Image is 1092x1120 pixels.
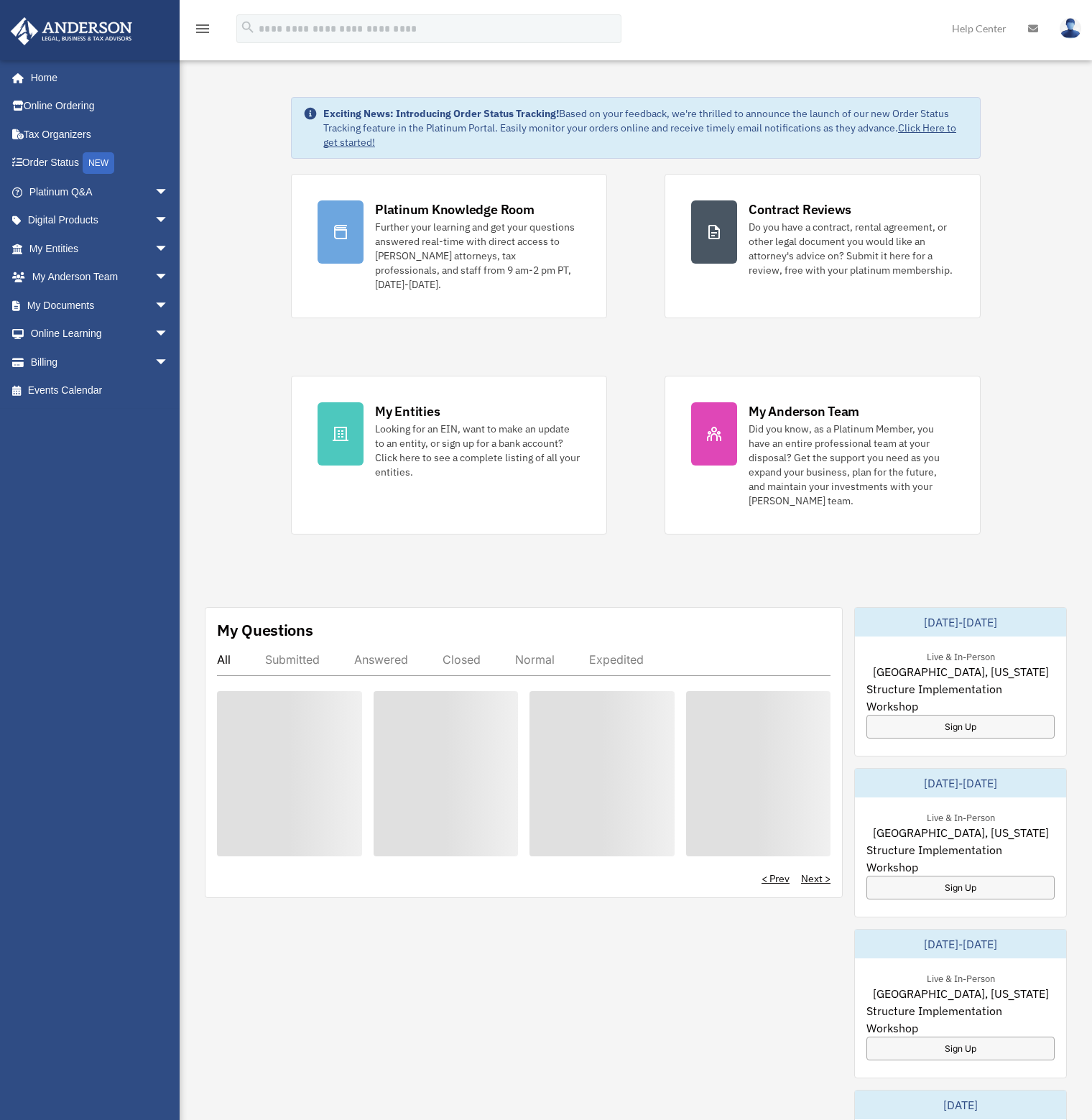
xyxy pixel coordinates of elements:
a: Click Here to get started! [323,121,956,149]
div: [DATE]-[DATE] [855,769,1066,797]
span: [GEOGRAPHIC_DATA], [US_STATE] [873,985,1049,1002]
div: Live & In-Person [915,648,1007,663]
a: Tax Organizers [10,120,190,149]
a: Next > [801,871,830,886]
div: [DATE] [855,1091,1066,1119]
span: arrow_drop_down [154,177,183,207]
span: arrow_drop_down [154,291,183,320]
a: My Anderson Team Did you know, as a Platinum Member, you have an entire professional team at your... [665,376,981,534]
a: Contract Reviews Do you have a contract, rental agreement, or other legal document you would like... [665,174,981,318]
span: [GEOGRAPHIC_DATA], [US_STATE] [873,824,1049,841]
div: Submitted [265,652,320,667]
div: Answered [354,652,408,667]
div: Live & In-Person [915,809,1007,824]
div: My Questions [217,619,313,641]
div: Closed [443,652,481,667]
a: Platinum Q&Aarrow_drop_down [10,177,190,206]
div: NEW [83,152,114,174]
span: arrow_drop_down [154,263,183,292]
strong: Exciting News: Introducing Order Status Tracking! [323,107,559,120]
a: < Prev [762,871,790,886]
a: My Entitiesarrow_drop_down [10,234,190,263]
a: Sign Up [866,876,1055,899]
a: My Documentsarrow_drop_down [10,291,190,320]
span: Structure Implementation Workshop [866,841,1055,876]
span: arrow_drop_down [154,206,183,236]
span: arrow_drop_down [154,234,183,264]
div: Did you know, as a Platinum Member, you have an entire professional team at your disposal? Get th... [749,422,954,508]
div: Looking for an EIN, want to make an update to an entity, or sign up for a bank account? Click her... [375,422,580,479]
div: Normal [515,652,555,667]
div: Do you have a contract, rental agreement, or other legal document you would like an attorney's ad... [749,220,954,277]
div: Based on your feedback, we're thrilled to announce the launch of our new Order Status Tracking fe... [323,106,968,149]
span: [GEOGRAPHIC_DATA], [US_STATE] [873,663,1049,680]
img: Anderson Advisors Platinum Portal [6,17,136,45]
a: Platinum Knowledge Room Further your learning and get your questions answered real-time with dire... [291,174,607,318]
div: All [217,652,231,667]
a: My Anderson Teamarrow_drop_down [10,263,190,292]
a: Home [10,63,183,92]
span: arrow_drop_down [154,348,183,377]
i: menu [194,20,211,37]
span: Structure Implementation Workshop [866,1002,1055,1037]
span: Structure Implementation Workshop [866,680,1055,715]
div: Platinum Knowledge Room [375,200,535,218]
div: Contract Reviews [749,200,851,218]
a: Digital Productsarrow_drop_down [10,206,190,235]
i: search [240,19,256,35]
div: My Entities [375,402,440,420]
div: Live & In-Person [915,970,1007,985]
a: Sign Up [866,1037,1055,1060]
a: My Entities Looking for an EIN, want to make an update to an entity, or sign up for a bank accoun... [291,376,607,534]
a: Online Learningarrow_drop_down [10,320,190,348]
a: menu [194,25,211,37]
div: [DATE]-[DATE] [855,930,1066,958]
a: Order StatusNEW [10,149,190,178]
div: [DATE]-[DATE] [855,608,1066,637]
img: User Pic [1060,18,1081,39]
div: Expedited [589,652,644,667]
div: Further your learning and get your questions answered real-time with direct access to [PERSON_NAM... [375,220,580,292]
a: Billingarrow_drop_down [10,348,190,376]
a: Events Calendar [10,376,190,405]
div: My Anderson Team [749,402,859,420]
a: Sign Up [866,715,1055,739]
a: Online Ordering [10,92,190,121]
span: arrow_drop_down [154,320,183,349]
